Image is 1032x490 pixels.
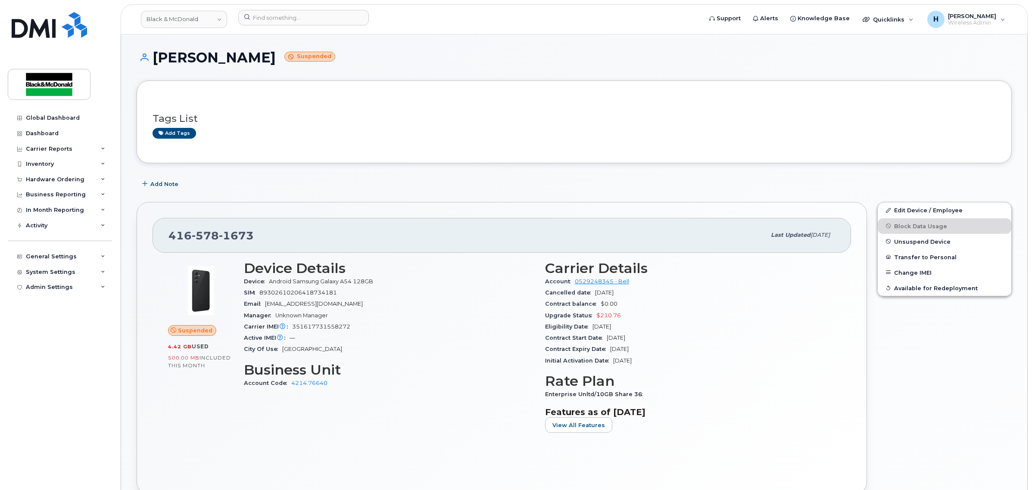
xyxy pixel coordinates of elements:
span: Android Samsung Galaxy A54 128GB [269,278,373,285]
span: Account [545,278,575,285]
h1: [PERSON_NAME] [137,50,1012,65]
span: $210.76 [596,312,621,319]
h3: Carrier Details [545,261,836,276]
span: Eligibility Date [545,323,592,330]
a: 4214.76640 [291,380,327,386]
span: 1673 [219,229,254,242]
span: $0.00 [601,301,617,307]
span: [DATE] [811,232,830,238]
a: Edit Device / Employee [878,202,1011,218]
span: [DATE] [592,323,611,330]
span: City Of Use [244,346,282,352]
span: Account Code [244,380,291,386]
button: Add Note [137,176,186,192]
span: Unsuspend Device [894,238,951,245]
span: Unknown Manager [275,312,328,319]
a: 0529248345 - Bell [575,278,629,285]
button: Block Data Usage [878,218,1011,234]
span: [EMAIL_ADDRESS][DOMAIN_NAME] [265,301,363,307]
span: [GEOGRAPHIC_DATA] [282,346,342,352]
span: SIM [244,289,259,296]
button: Transfer to Personal [878,249,1011,265]
h3: Rate Plan [545,373,836,389]
span: Suspended [178,326,212,335]
span: Manager [244,312,275,319]
span: 500.00 MB [168,355,200,361]
button: Change IMEI [878,265,1011,280]
span: — [290,335,295,341]
span: Add Note [150,180,178,188]
span: Initial Activation Date [545,357,613,364]
span: Upgrade Status [545,312,596,319]
h3: Device Details [244,261,535,276]
span: [DATE] [607,335,625,341]
small: Suspended [284,52,335,62]
span: View All Features [552,421,605,429]
button: Available for Redeployment [878,280,1011,296]
h3: Features as of [DATE] [545,407,836,417]
span: Enterprise Unltd/10GB Share 36 [545,391,647,397]
span: Last updated [771,232,811,238]
h3: Business Unit [244,362,535,378]
h3: Tags List [153,113,996,124]
button: Unsuspend Device [878,234,1011,249]
img: image20231002-3703462-17nx3v8.jpeg [175,265,227,316]
span: Device [244,278,269,285]
span: 4.42 GB [168,344,192,350]
span: Cancelled date [545,289,595,296]
span: Contract balance [545,301,601,307]
span: 578 [192,229,219,242]
button: View All Features [545,417,612,433]
span: used [192,343,209,350]
span: Available for Redeployment [894,285,978,291]
a: Add tags [153,128,196,139]
span: 89302610206418734181 [259,289,337,296]
span: Active IMEI [244,335,290,341]
span: [DATE] [610,346,629,352]
span: Email [244,301,265,307]
span: Contract Expiry Date [545,346,610,352]
span: 351617731558272 [292,323,350,330]
span: [DATE] [613,357,632,364]
span: Carrier IMEI [244,323,292,330]
span: [DATE] [595,289,614,296]
span: Contract Start Date [545,335,607,341]
span: 416 [168,229,254,242]
span: included this month [168,354,231,369]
